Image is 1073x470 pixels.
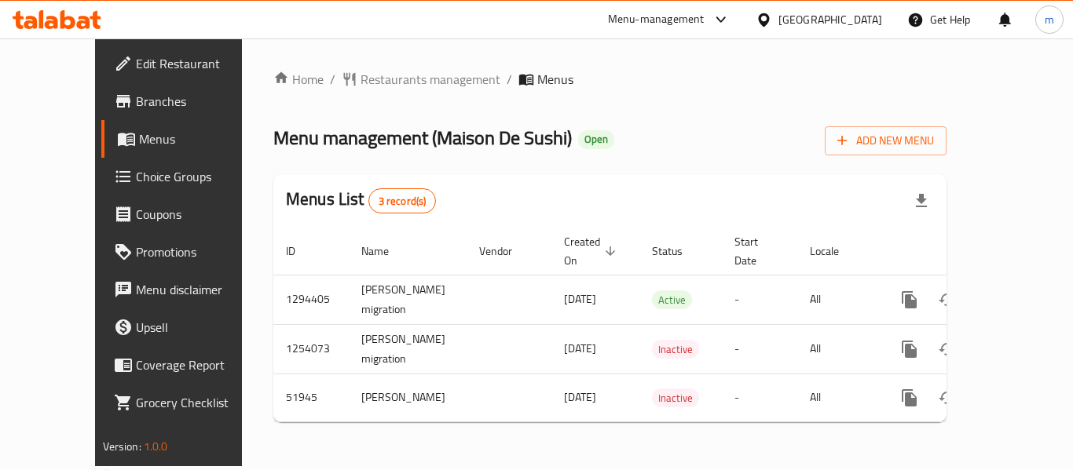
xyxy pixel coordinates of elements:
span: Status [652,242,703,261]
div: Inactive [652,340,699,359]
button: Change Status [928,379,966,417]
span: Locale [810,242,859,261]
a: Menu disclaimer [101,271,274,308]
li: / [330,70,335,89]
span: Start Date [734,232,778,270]
td: [PERSON_NAME] [349,373,467,421]
span: [DATE] [564,338,596,359]
span: Branches [136,92,262,111]
button: more [891,281,928,319]
span: Inactive [652,341,699,359]
span: Open [578,133,614,146]
a: Restaurants management [342,70,500,89]
table: enhanced table [273,228,1054,422]
span: Version: [103,436,141,457]
td: 1254073 [273,324,349,373]
span: Coupons [136,205,262,224]
a: Menus [101,120,274,158]
a: Upsell [101,308,274,346]
button: Change Status [928,330,966,368]
td: All [797,373,878,421]
h2: Menus List [286,188,436,213]
span: Coverage Report [136,355,262,374]
td: - [722,324,797,373]
a: Coverage Report [101,346,274,384]
span: Restaurants management [361,70,500,89]
span: 1.0.0 [144,436,168,457]
button: Add New Menu [825,126,947,155]
a: Promotions [101,233,274,271]
td: 51945 [273,373,349,421]
td: - [722,373,797,421]
span: Add New Menu [837,131,934,151]
span: Name [361,242,409,261]
td: 1294405 [273,275,349,324]
span: Grocery Checklist [136,393,262,412]
a: Branches [101,82,274,120]
span: Menu management ( Maison De Sushi ) [273,120,572,155]
span: m [1045,11,1054,28]
div: Total records count [368,188,437,213]
div: Export file [903,182,940,220]
div: [GEOGRAPHIC_DATA] [778,11,882,28]
th: Actions [878,228,1054,275]
span: Vendor [479,242,533,261]
a: Home [273,70,324,89]
span: Promotions [136,242,262,261]
a: Coupons [101,195,274,233]
span: Upsell [136,318,262,337]
td: [PERSON_NAME] migration [349,324,467,373]
span: Edit Restaurant [136,54,262,73]
span: ID [286,242,316,261]
nav: breadcrumb [273,70,947,89]
td: All [797,275,878,324]
span: Menus [139,129,262,148]
a: Edit Restaurant [101,45,274,82]
span: Menus [537,70,573,89]
button: Change Status [928,281,966,319]
td: [PERSON_NAME] migration [349,275,467,324]
td: - [722,275,797,324]
span: Choice Groups [136,167,262,186]
span: Menu disclaimer [136,280,262,299]
div: Menu-management [608,10,705,29]
a: Choice Groups [101,158,274,195]
span: [DATE] [564,387,596,407]
span: Active [652,291,692,309]
button: more [891,330,928,368]
span: [DATE] [564,289,596,309]
td: All [797,324,878,373]
button: more [891,379,928,417]
div: Open [578,130,614,149]
span: Created On [564,232,621,270]
li: / [507,70,512,89]
span: Inactive [652,389,699,407]
a: Grocery Checklist [101,384,274,421]
span: 3 record(s) [369,194,436,209]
